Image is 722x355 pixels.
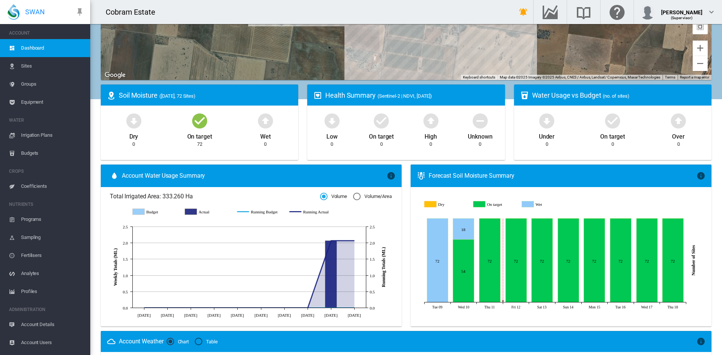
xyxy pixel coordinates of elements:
[425,201,467,208] g: Dry
[326,130,338,141] div: Low
[603,93,629,99] span: (no. of sites)
[608,8,626,17] md-icon: Click here for help
[103,70,127,80] a: Open this area in Google Maps (opens a new window)
[9,27,84,39] span: ACCOUNT
[558,219,579,302] g: On target Sep 14, 2025 72
[370,225,375,229] tspan: 2.5
[370,306,375,310] tspan: 0.0
[119,91,292,100] div: Soil Moisture
[325,313,338,317] tspan: [DATE]
[21,316,84,334] span: Account Details
[195,338,218,345] md-radio-button: Table
[132,141,135,148] div: 0
[119,337,164,346] div: Account Weather
[429,172,696,180] div: Forecast Soil Moisture Summary
[369,130,394,141] div: On target
[707,8,716,17] md-icon: icon-chevron-down
[463,75,495,80] button: Keyboard shortcuts
[278,313,291,317] tspan: [DATE]
[159,93,196,99] span: ([DATE], 72 Sites)
[9,198,84,210] span: NUTRIENTS
[348,313,361,317] tspan: [DATE]
[167,338,189,345] md-radio-button: Chart
[429,141,432,148] div: 0
[290,208,334,215] g: Running Actual
[75,8,84,17] md-icon: icon-pin
[197,141,202,148] div: 72
[575,8,593,17] md-icon: Search the knowledge base
[283,306,286,309] circle: Running Actual Aug 21 0
[417,171,426,180] md-icon: icon-thermometer-lines
[458,305,469,309] tspan: Wed 10
[468,130,492,141] div: Unknown
[21,264,84,282] span: Analytes
[611,141,614,148] div: 0
[161,313,174,317] tspan: [DATE]
[511,305,520,309] tspan: Fri 12
[323,112,341,130] md-icon: icon-arrow-down-bold-circle
[539,130,555,141] div: Under
[21,126,84,144] span: Irrigation Plans
[9,165,84,177] span: CROPS
[479,219,500,302] g: On target Sep 11, 2025 72
[546,141,548,148] div: 0
[453,240,474,302] g: On target Sep 10, 2025 54
[320,193,347,200] md-radio-button: Volume
[8,4,20,20] img: SWAN-Landscape-Logo-Colour-drop.png
[123,225,128,229] tspan: 2.5
[453,219,474,240] g: Wet Sep 10, 2025 18
[113,248,118,286] tspan: Weekly Totals (ML)
[21,228,84,246] span: Sampling
[189,306,192,309] circle: Running Actual Jul 24 0
[260,130,271,141] div: Wet
[21,334,84,352] span: Account Users
[520,91,529,100] md-icon: icon-cup-water
[21,144,84,162] span: Budgets
[484,305,494,309] tspan: Thu 11
[427,219,448,302] g: Wet Sep 09, 2025 72
[604,112,622,130] md-icon: icon-checkbox-marked-circle
[21,93,84,111] span: Equipment
[123,241,128,245] tspan: 2.0
[432,305,442,309] tspan: Tue 09
[425,130,437,141] div: High
[370,257,375,261] tspan: 1.5
[372,112,390,130] md-icon: icon-checkbox-marked-circle
[331,141,333,148] div: 0
[325,91,499,100] div: Health Summary
[378,93,432,99] span: (Sentinel-2 | NDVI, [DATE])
[665,75,675,79] a: Terms
[129,130,138,141] div: Dry
[370,241,375,245] tspan: 2.0
[212,306,215,309] circle: Running Actual Jul 31 0
[563,305,573,309] tspan: Sun 14
[306,306,309,309] circle: Running Actual Aug 28 0
[237,208,282,215] g: Running Budget
[532,91,705,100] div: Water Usage vs Budget
[123,306,128,310] tspan: 0.0
[693,56,708,71] button: Zoom out
[353,239,356,242] circle: Running Actual Sep 11 2.07
[191,112,209,130] md-icon: icon-checkbox-marked-circle
[538,112,556,130] md-icon: icon-arrow-down-bold-circle
[123,273,128,278] tspan: 1.0
[370,290,375,294] tspan: 0.5
[107,337,116,346] md-icon: icon-weather-cloudy
[125,112,143,130] md-icon: icon-arrow-down-bold-circle
[325,240,337,308] g: Actual Sep 4 2.07
[21,57,84,75] span: Sites
[696,171,705,180] md-icon: icon-information
[473,201,516,208] g: On target
[143,306,146,309] circle: Running Actual Jul 10 0
[636,219,657,302] g: On target Sep 17, 2025 72
[25,7,45,17] span: SWAN
[519,8,528,17] md-icon: icon-bell-ring
[641,305,652,309] tspan: Wed 17
[505,219,526,302] g: On target Sep 12, 2025 72
[353,193,392,200] md-radio-button: Volume/Area
[21,39,84,57] span: Dashboard
[21,177,84,195] span: Coefficients
[640,5,655,20] img: profile.jpg
[301,313,314,317] tspan: [DATE]
[122,172,387,180] span: Account Water Usage Summary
